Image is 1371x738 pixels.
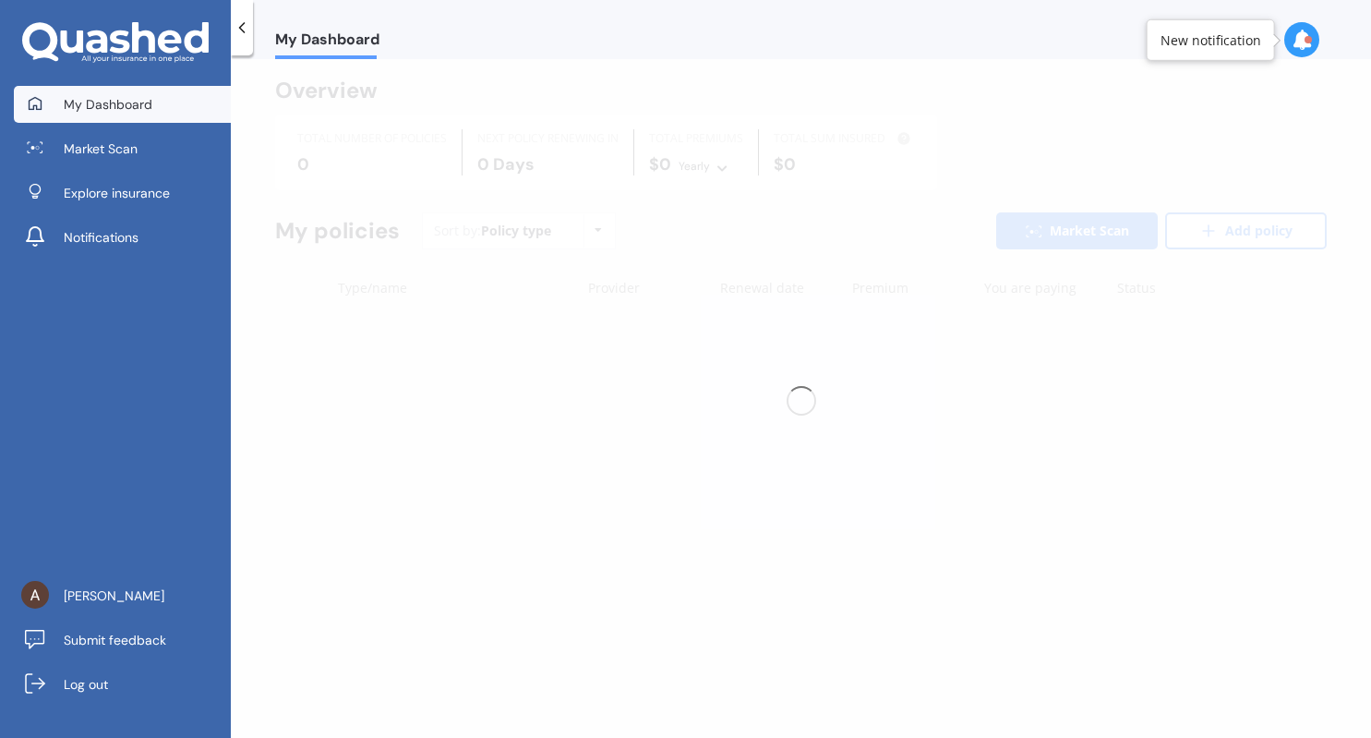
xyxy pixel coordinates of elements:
[14,175,231,212] a: Explore insurance
[14,130,231,167] a: Market Scan
[64,184,170,202] span: Explore insurance
[14,666,231,703] a: Log out
[64,631,166,649] span: Submit feedback
[64,139,138,158] span: Market Scan
[14,86,231,123] a: My Dashboard
[275,30,379,55] span: My Dashboard
[64,95,152,114] span: My Dashboard
[14,622,231,659] a: Submit feedback
[14,577,231,614] a: [PERSON_NAME]
[64,675,108,694] span: Log out
[64,228,138,247] span: Notifications
[21,581,49,609] img: ACg8ocI6WjY5uTeS8DIq5_yS9hO9UNUl-MEKZlcLLggeh_Ba-21DQg=s96-c
[1161,30,1261,49] div: New notification
[14,219,231,256] a: Notifications
[64,587,164,605] span: [PERSON_NAME]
